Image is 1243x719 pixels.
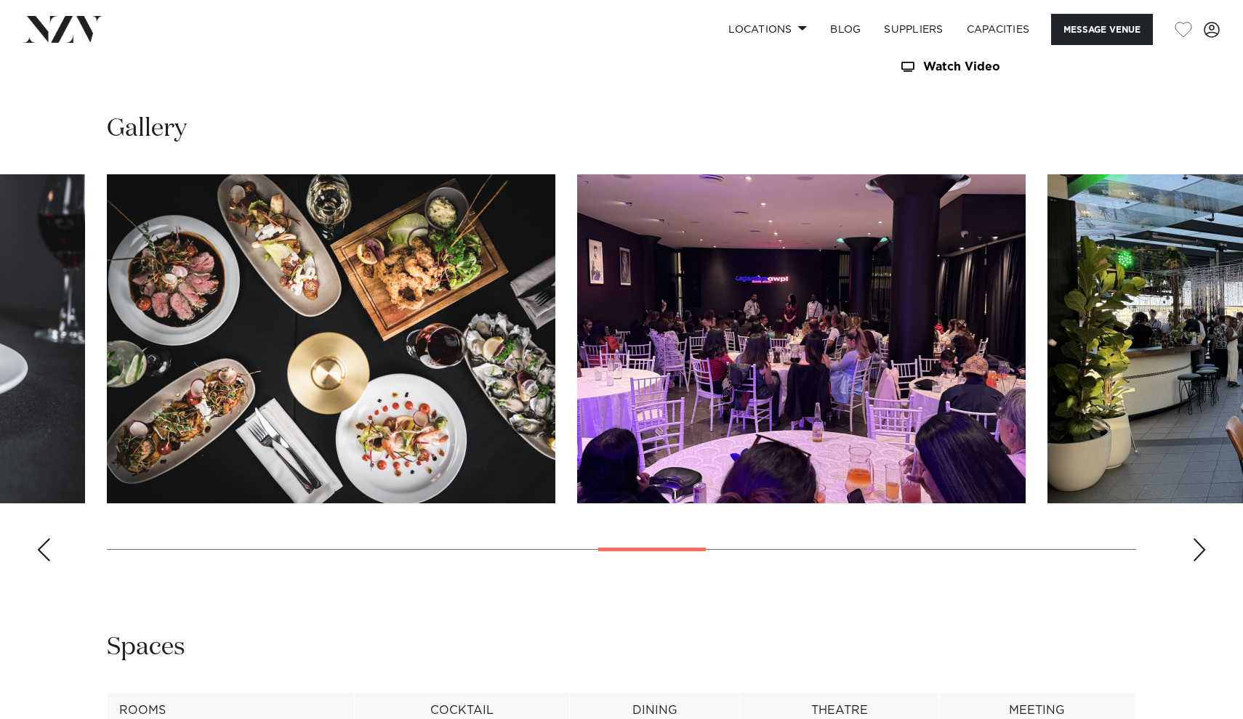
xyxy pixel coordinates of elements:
img: nzv-logo.png [23,16,102,42]
swiper-slide: 11 / 21 [107,174,555,503]
h2: Spaces [107,631,185,664]
a: Capacities [955,14,1042,45]
swiper-slide: 12 / 21 [577,174,1026,503]
a: Watch Video [899,61,1136,73]
a: BLOG [818,14,872,45]
button: Message Venue [1051,14,1153,45]
a: Locations [717,14,818,45]
a: SUPPLIERS [872,14,954,45]
h2: Gallery [107,113,187,145]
